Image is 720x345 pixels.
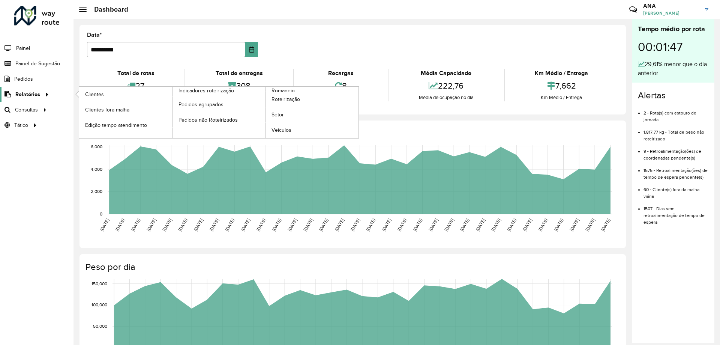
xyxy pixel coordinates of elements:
[255,218,266,232] text: [DATE]
[296,78,386,94] div: 8
[585,218,595,232] text: [DATE]
[87,30,102,39] label: Data
[89,69,183,78] div: Total de rotas
[87,5,128,14] h2: Dashboard
[396,218,407,232] text: [DATE]
[15,60,60,68] span: Painel de Sugestão
[507,69,616,78] div: Km Médio / Entrega
[245,42,258,57] button: Choose Date
[265,107,358,122] a: Setor
[14,121,28,129] span: Tático
[178,116,238,124] span: Pedidos não Roteirizados
[643,142,708,161] li: 9 - Retroalimentação(ões) de coordenadas pendente(s)
[193,218,204,232] text: [DATE]
[625,2,641,18] a: Contato Rápido
[146,218,157,232] text: [DATE]
[643,181,708,200] li: 60 - Cliente(s) fora da malha viária
[334,218,345,232] text: [DATE]
[130,218,141,232] text: [DATE]
[79,118,172,133] a: Edição tempo atendimento
[162,218,172,232] text: [DATE]
[265,123,358,138] a: Veículos
[643,161,708,181] li: 1575 - Retroalimentação(ões) de tempo de espera pendente(s)
[271,95,300,103] span: Roteirização
[91,189,102,194] text: 2,000
[93,324,107,328] text: 50,000
[85,262,618,273] h4: Peso por dia
[187,69,291,78] div: Total de entregas
[177,218,188,232] text: [DATE]
[79,87,172,102] a: Clientes
[412,218,423,232] text: [DATE]
[475,218,486,232] text: [DATE]
[208,218,219,232] text: [DATE]
[459,218,470,232] text: [DATE]
[91,167,102,172] text: 4,000
[100,211,102,216] text: 0
[14,75,33,83] span: Pedidos
[390,69,502,78] div: Média Capacidade
[390,94,502,101] div: Média de ocupação no dia
[507,94,616,101] div: Km Médio / Entrega
[271,111,284,119] span: Setor
[507,78,616,94] div: 7,662
[643,200,708,226] li: 1507 - Dias sem retroalimentação de tempo de espera
[638,60,708,78] div: 29,61% menor que o dia anterior
[638,24,708,34] div: Tempo médio por rota
[178,87,234,95] span: Indicadores roteirização
[428,218,439,232] text: [DATE]
[85,121,147,129] span: Edição tempo atendimento
[553,218,564,232] text: [DATE]
[16,44,30,52] span: Painel
[271,87,295,95] span: Romaneio
[365,218,376,232] text: [DATE]
[296,69,386,78] div: Recargas
[444,218,454,232] text: [DATE]
[79,102,172,117] a: Clientes fora malha
[643,10,699,17] span: [PERSON_NAME]
[287,218,298,232] text: [DATE]
[638,90,708,101] h4: Alertas
[600,218,611,232] text: [DATE]
[537,218,548,232] text: [DATE]
[265,92,358,107] a: Roteirização
[89,78,183,94] div: 27
[643,104,708,123] li: 2 - Rota(s) com estouro de jornada
[187,78,291,94] div: 308
[15,90,40,98] span: Relatórios
[522,218,532,232] text: [DATE]
[85,106,129,114] span: Clientes fora malha
[79,87,265,138] a: Indicadores roteirização
[490,218,501,232] text: [DATE]
[172,87,359,138] a: Romaneio
[643,2,699,9] h3: ANA
[506,218,517,232] text: [DATE]
[91,281,107,286] text: 150,000
[91,145,102,149] text: 6,000
[381,218,392,232] text: [DATE]
[271,218,282,232] text: [DATE]
[172,97,265,112] a: Pedidos agrupados
[240,218,251,232] text: [DATE]
[638,34,708,60] div: 00:01:47
[569,218,580,232] text: [DATE]
[224,218,235,232] text: [DATE]
[85,90,104,98] span: Clientes
[303,218,313,232] text: [DATE]
[91,303,107,307] text: 100,000
[114,218,125,232] text: [DATE]
[643,123,708,142] li: 1.817,77 kg - Total de peso não roteirizado
[178,101,223,108] span: Pedidos agrupados
[271,126,291,134] span: Veículos
[318,218,329,232] text: [DATE]
[15,106,38,114] span: Consultas
[172,112,265,127] a: Pedidos não Roteirizados
[99,218,110,232] text: [DATE]
[390,78,502,94] div: 222,76
[349,218,360,232] text: [DATE]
